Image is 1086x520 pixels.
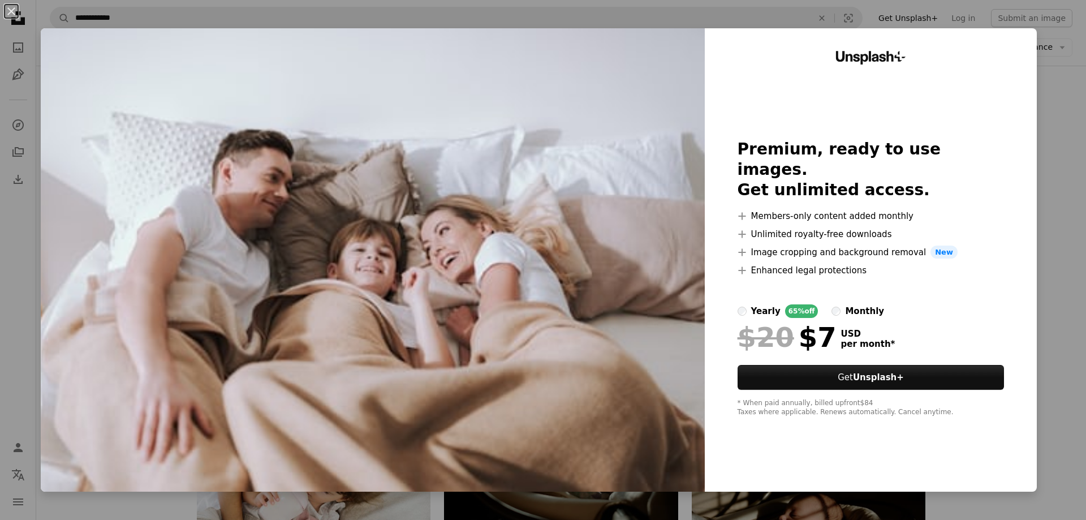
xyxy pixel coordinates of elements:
li: Image cropping and background removal [738,246,1005,259]
div: 65% off [785,304,818,318]
div: * When paid annually, billed upfront $84 Taxes where applicable. Renews automatically. Cancel any... [738,399,1005,417]
input: monthly [831,307,841,316]
input: yearly65%off [738,307,747,316]
span: New [930,246,958,259]
li: Unlimited royalty-free downloads [738,227,1005,241]
span: USD [841,329,895,339]
div: $7 [738,323,837,352]
li: Enhanced legal protections [738,264,1005,277]
div: monthly [845,304,884,318]
div: yearly [751,304,781,318]
li: Members-only content added monthly [738,209,1005,223]
h2: Premium, ready to use images. Get unlimited access. [738,139,1005,200]
button: GetUnsplash+ [738,365,1005,390]
strong: Unsplash+ [853,372,904,383]
span: $20 [738,323,794,352]
span: per month * [841,339,895,349]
